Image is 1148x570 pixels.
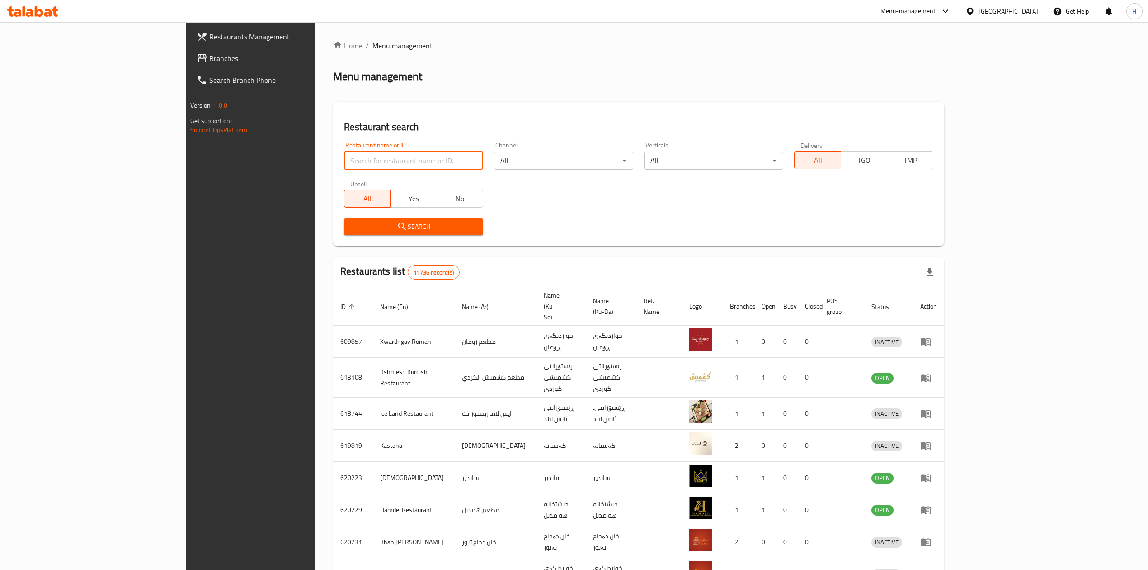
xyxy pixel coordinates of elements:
div: Menu-management [880,6,936,17]
td: جيشتخانه هه مديل [536,494,586,526]
span: Menu management [372,40,433,51]
td: 0 [798,462,819,494]
td: 1 [723,462,754,494]
span: H [1132,6,1136,16]
span: Yes [394,192,433,205]
span: OPEN [871,373,894,383]
td: 0 [798,526,819,558]
button: All [344,190,391,208]
td: Ice Land Restaurant [373,398,455,430]
div: OPEN [871,505,894,516]
td: Xwardngay Roman [373,326,455,358]
span: Search [351,221,476,233]
td: 1 [723,494,754,526]
td: 0 [798,398,819,430]
span: Ref. Name [644,295,671,317]
div: Total records count [408,265,460,280]
span: Name (En) [380,301,420,312]
th: Open [754,287,776,326]
span: INACTIVE [871,537,902,547]
td: مطعم همديل [455,494,536,526]
div: Menu [920,372,937,383]
td: شانديز [536,462,586,494]
div: Menu [920,336,937,347]
div: Menu [920,472,937,483]
td: شانديز [455,462,536,494]
td: خواردنگەی ڕۆمان [586,326,636,358]
span: All [348,192,387,205]
td: 0 [754,326,776,358]
h2: Restaurants list [340,265,460,280]
td: 2 [723,430,754,462]
td: 0 [754,430,776,462]
td: خان دەجاج تەنور [586,526,636,558]
td: [DEMOGRAPHIC_DATA] [455,430,536,462]
td: ايس لاند ريستورانت [455,398,536,430]
div: INACTIVE [871,337,902,347]
td: 0 [776,358,798,398]
div: Export file [919,261,941,283]
nav: breadcrumb [333,40,944,51]
span: POS group [827,295,853,317]
h2: Restaurant search [344,120,933,134]
td: شانديز [586,462,636,494]
td: 0 [776,430,798,462]
span: OPEN [871,473,894,483]
button: TMP [887,151,933,169]
button: All [794,151,841,169]
span: Name (Ku-Ba) [593,295,626,317]
td: 1 [754,462,776,494]
span: TGO [845,154,884,167]
span: TMP [891,154,930,167]
td: 0 [776,494,798,526]
a: Support.OpsPlatform [190,124,248,136]
div: INACTIVE [871,408,902,419]
span: 1.0.0 [214,100,228,111]
td: 1 [723,358,754,398]
td: .ڕێستۆرانتی ئایس لاند [586,398,636,430]
span: No [441,192,480,205]
div: Menu [920,504,937,515]
label: Upsell [350,180,367,187]
td: کەستانە [536,430,586,462]
div: Menu [920,537,937,547]
span: Restaurants Management [209,31,370,42]
a: Restaurants Management [189,26,377,47]
th: Logo [682,287,723,326]
span: Branches [209,53,370,64]
td: خان دجاج تنور [455,526,536,558]
td: 0 [776,398,798,430]
button: No [437,190,483,208]
input: Search for restaurant name or ID.. [344,152,483,170]
img: Xwardngay Roman [689,328,712,351]
span: Search Branch Phone [209,75,370,85]
td: کەستانە [586,430,636,462]
td: رێستۆرانتی کشمیشى كوردى [586,358,636,398]
td: 0 [776,526,798,558]
td: Kastana [373,430,455,462]
a: Branches [189,47,377,69]
label: Delivery [800,142,823,148]
span: Get support on: [190,115,232,127]
button: Yes [390,190,437,208]
img: Khan Dejaj Tanoor [689,529,712,551]
th: Busy [776,287,798,326]
span: Name (Ku-So) [544,290,575,323]
td: [DEMOGRAPHIC_DATA] [373,462,455,494]
td: 0 [754,526,776,558]
span: INACTIVE [871,441,902,451]
button: Search [344,218,483,235]
td: 1 [723,326,754,358]
img: Shandiz [689,465,712,487]
td: 0 [798,326,819,358]
td: جيشتخانه هه مديل [586,494,636,526]
td: 0 [798,430,819,462]
img: Kshmesh Kurdish Restaurant [689,365,712,387]
td: Khan [PERSON_NAME] [373,526,455,558]
img: Ice Land Restaurant [689,400,712,423]
div: Menu [920,408,937,419]
td: 0 [798,358,819,398]
td: مطعم رومان [455,326,536,358]
span: 11736 record(s) [408,268,459,277]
